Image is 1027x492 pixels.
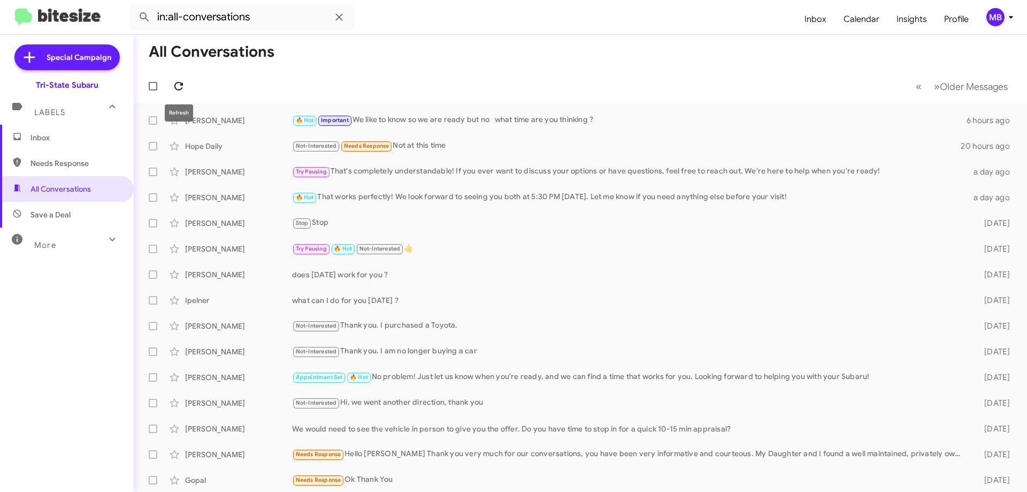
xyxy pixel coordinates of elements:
a: Insights [888,4,936,35]
span: Stop [296,219,309,226]
span: Special Campaign [47,52,111,63]
div: No problem! Just let us know when you're ready, and we can find a time that works for you. Lookin... [292,371,967,383]
div: what can I do for you [DATE] ? [292,295,967,306]
div: [PERSON_NAME] [185,321,292,331]
div: Stop [292,217,967,229]
span: Older Messages [940,81,1008,93]
div: Tri-State Subaru [36,80,98,90]
span: « [916,80,922,93]
span: 🔥 Hot [350,374,368,381]
span: Needs Response [296,476,341,483]
span: 🔥 Hot [296,194,314,201]
button: Next [928,75,1014,97]
div: Thank you. I am no longer buying a car [292,345,967,358]
div: Hi, we went another direction, thank you [292,397,967,409]
div: [PERSON_NAME] [185,218,292,229]
span: Labels [34,108,65,117]
span: Not-Interested [296,399,337,406]
div: Refresh [165,104,193,122]
span: » [934,80,940,93]
div: [PERSON_NAME] [185,192,292,203]
div: Hope Daily [185,141,292,152]
div: [DATE] [967,423,1018,434]
div: does [DATE] work for you ? [292,269,967,280]
div: [DATE] [967,475,1018,486]
h1: All Conversations [149,43,274,60]
div: [DATE] [967,346,1018,357]
div: [PERSON_NAME] [185,398,292,408]
div: 👍 [292,243,967,255]
div: [DATE] [967,244,1018,254]
div: [PERSON_NAME] [185,449,292,460]
div: [DATE] [967,321,1018,331]
div: We like to know so we are ready but no what time are you thinking ? [292,114,967,126]
span: Appointment Set [296,374,343,381]
div: MB [986,8,1005,26]
a: Calendar [835,4,888,35]
span: All Conversations [30,184,91,194]
span: More [34,240,56,250]
div: [PERSON_NAME] [185,269,292,280]
span: Needs Response [30,158,121,169]
div: That's completely understandable! If you ever want to discuss your options or have questions, fee... [292,165,967,178]
div: Ok Thank You [292,474,967,486]
input: Search [129,4,354,30]
a: Special Campaign [14,44,120,70]
nav: Page navigation example [910,75,1014,97]
div: Not at this time [292,140,961,152]
div: 20 hours ago [961,141,1018,152]
div: [PERSON_NAME] [185,244,292,254]
div: Thank you. I purchased a Toyota. [292,320,967,332]
span: Try Pausing [296,168,327,175]
div: Ipelner [185,295,292,306]
div: [PERSON_NAME] [185,346,292,357]
span: Inbox [30,132,121,143]
span: 🔥 Hot [334,245,352,252]
div: Hello [PERSON_NAME] Thank you very much for our conversations, you have been very informative and... [292,448,967,460]
div: That works perfectly! We look forward to seeing you both at 5:30 PM [DATE]. Let me know if you ne... [292,191,967,203]
div: We would need to see the vehicle in person to give you the offer. Do you have time to stop in for... [292,423,967,434]
span: Needs Response [344,142,389,149]
div: [PERSON_NAME] [185,166,292,177]
span: Try Pausing [296,245,327,252]
span: 🔥 Hot [296,117,314,124]
a: Inbox [796,4,835,35]
span: Important [321,117,349,124]
div: [PERSON_NAME] [185,115,292,126]
div: [DATE] [967,269,1018,280]
div: a day ago [967,166,1018,177]
span: Not-Interested [359,245,401,252]
span: Save a Deal [30,209,71,220]
div: 6 hours ago [967,115,1018,126]
div: [DATE] [967,218,1018,229]
div: [PERSON_NAME] [185,372,292,383]
div: a day ago [967,192,1018,203]
div: [DATE] [967,295,1018,306]
div: [PERSON_NAME] [185,423,292,434]
button: Previous [909,75,928,97]
span: Not-Interested [296,142,337,149]
span: Needs Response [296,451,341,458]
button: MB [977,8,1015,26]
a: Profile [936,4,977,35]
div: [DATE] [967,398,1018,408]
span: Not-Interested [296,322,337,329]
div: Gopal [185,475,292,486]
div: [DATE] [967,449,1018,460]
div: [DATE] [967,372,1018,383]
span: Not-Interested [296,348,337,355]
